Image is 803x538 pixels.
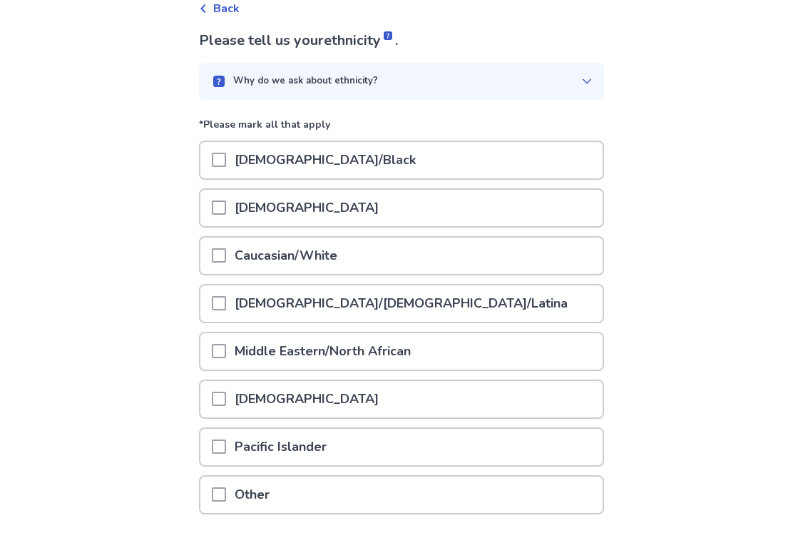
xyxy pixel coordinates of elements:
p: Other [226,477,278,513]
p: [DEMOGRAPHIC_DATA] [226,190,387,226]
p: *Please mark all that apply [199,117,604,141]
p: Why do we ask about ethnicity? [233,74,378,88]
p: Please tell us your . [199,30,604,51]
p: Middle Eastern/North African [226,333,419,370]
p: [DEMOGRAPHIC_DATA] [226,381,387,417]
p: [DEMOGRAPHIC_DATA]/[DEMOGRAPHIC_DATA]/Latina [226,285,576,322]
span: ethnicity [324,31,395,50]
p: Pacific Islander [226,429,335,465]
p: Caucasian/White [226,238,346,274]
p: [DEMOGRAPHIC_DATA]/Black [226,142,424,178]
